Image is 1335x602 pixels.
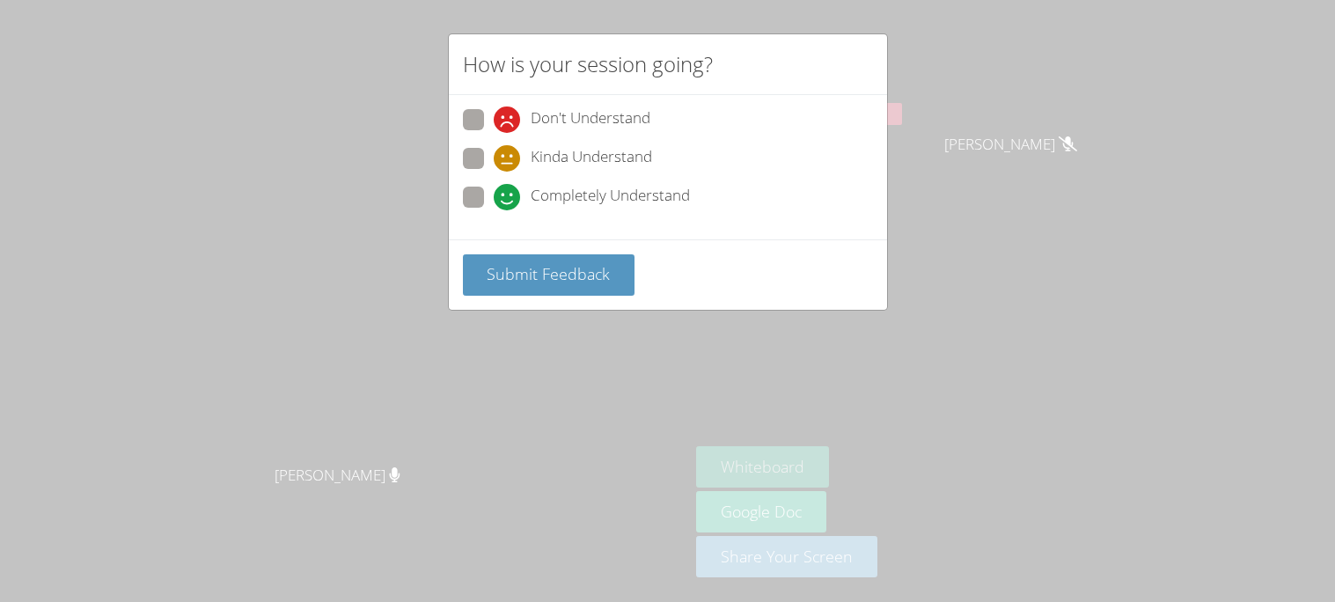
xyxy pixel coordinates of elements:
[531,184,690,210] span: Completely Understand
[531,106,650,133] span: Don't Understand
[463,254,635,296] button: Submit Feedback
[463,48,713,80] h2: How is your session going?
[487,263,610,284] span: Submit Feedback
[531,145,652,172] span: Kinda Understand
